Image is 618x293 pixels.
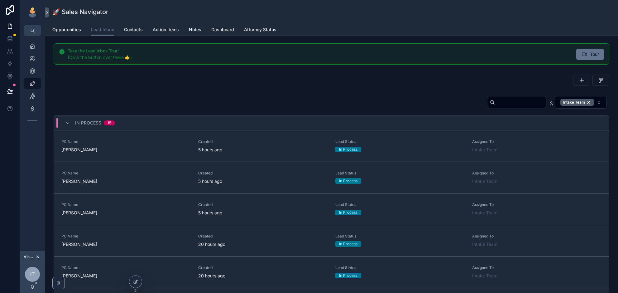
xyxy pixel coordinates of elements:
[472,139,601,144] span: Assigned To
[61,234,191,239] span: PC Name
[153,24,179,37] a: Action Items
[91,27,114,33] span: Lead Inbox
[30,271,35,278] span: IT
[198,241,225,247] p: 20 hours ago
[61,265,191,270] span: PC Name
[198,265,328,270] span: Created
[335,265,465,270] span: Lead Status
[61,139,191,144] span: PC Name
[198,147,222,153] p: 5 hours ago
[108,120,111,125] div: 15
[24,254,34,259] span: Viewing as Intake
[576,49,604,60] button: Tour
[68,54,571,61] div: (Click the button over there 👉)
[124,27,143,33] span: Contacts
[335,139,465,144] span: Lead Status
[189,27,201,33] span: Notes
[472,273,497,279] a: Intake Team
[61,202,191,207] span: PC Name
[61,171,191,176] span: PC Name
[472,171,601,176] span: Assigned To
[244,27,276,33] span: Attorney Status
[54,256,609,288] a: PC Name[PERSON_NAME]Created20 hours agoLead StatusIn ProcessAssigned ToIntake Team
[54,225,609,256] a: PC Name[PERSON_NAME]Created20 hours agoLead StatusIn ProcessAssigned ToIntake Team
[198,273,225,279] p: 20 hours ago
[339,147,357,152] div: In Process
[472,210,497,216] a: Intake Team
[339,210,357,215] div: In Process
[339,273,357,278] div: In Process
[124,24,143,37] a: Contacts
[198,210,222,216] p: 5 hours ago
[54,162,609,193] a: PC Name[PERSON_NAME]Created5 hours agoLead StatusIn ProcessAssigned ToIntake Team
[68,49,571,53] h5: Take the Lead Inbox Tour!
[563,100,585,105] span: Intake Team
[211,24,234,37] a: Dashboard
[472,147,497,153] a: Intake Team
[472,234,601,239] span: Assigned To
[335,171,465,176] span: Lead Status
[335,234,465,239] span: Lead Status
[52,24,81,37] a: Opportunities
[61,178,191,184] span: [PERSON_NAME]
[211,27,234,33] span: Dashboard
[244,24,276,37] a: Attorney Status
[560,99,594,106] button: Unselect 1076
[555,96,607,109] button: Select Button
[339,178,357,184] div: In Process
[198,178,222,184] p: 5 hours ago
[335,202,465,207] span: Lead Status
[61,273,191,279] span: [PERSON_NAME]
[61,147,191,153] span: [PERSON_NAME]
[472,178,497,184] a: Intake Team
[198,202,328,207] span: Created
[54,193,609,225] a: PC Name[PERSON_NAME]Created5 hours agoLead StatusIn ProcessAssigned ToIntake Team
[198,139,328,144] span: Created
[75,120,101,126] span: In Process
[52,7,108,16] h1: 🚀 Sales Navigator
[189,24,201,37] a: Notes
[61,210,191,216] span: [PERSON_NAME]
[198,171,328,176] span: Created
[91,24,114,36] a: Lead Inbox
[339,241,357,247] div: In Process
[61,241,191,247] span: [PERSON_NAME]
[68,55,132,60] span: (Click the button over there 👉)
[472,241,497,247] a: Intake Team
[153,27,179,33] span: Action Items
[472,265,601,270] span: Assigned To
[590,51,599,57] span: Tour
[472,202,601,207] span: Assigned To
[54,130,609,162] a: PC Name[PERSON_NAME]Created5 hours agoLead StatusIn ProcessAssigned ToIntake Team
[20,36,45,134] div: scrollable content
[27,7,37,17] img: App logo
[198,234,328,239] span: Created
[52,27,81,33] span: Opportunities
